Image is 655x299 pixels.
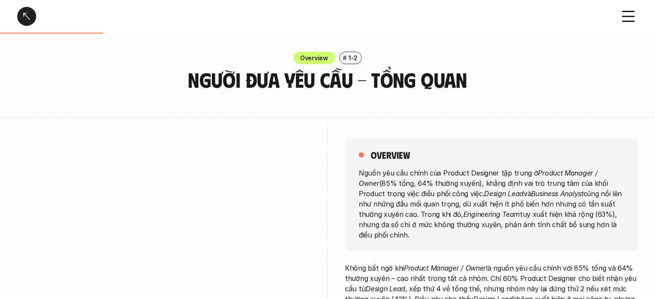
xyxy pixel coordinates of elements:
[359,168,599,187] em: Product Manager / Owner
[300,53,328,62] p: Overview
[366,284,405,293] em: Design Lead
[145,68,511,91] h3: Người đưa yêu cầu - Tổng quan
[484,189,524,197] em: Design Lead
[343,55,347,61] h6: #
[371,149,410,161] h5: overview
[463,210,520,218] em: Engineering Team
[404,264,486,272] em: Product Manager / Owner
[359,167,624,240] p: Nguồn yêu cầu chính của Product Designer tập trung ở (85% tổng, 64% thường xuyên), khẳng định vai...
[348,53,357,62] p: 1-2
[531,189,583,197] em: Business Analyst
